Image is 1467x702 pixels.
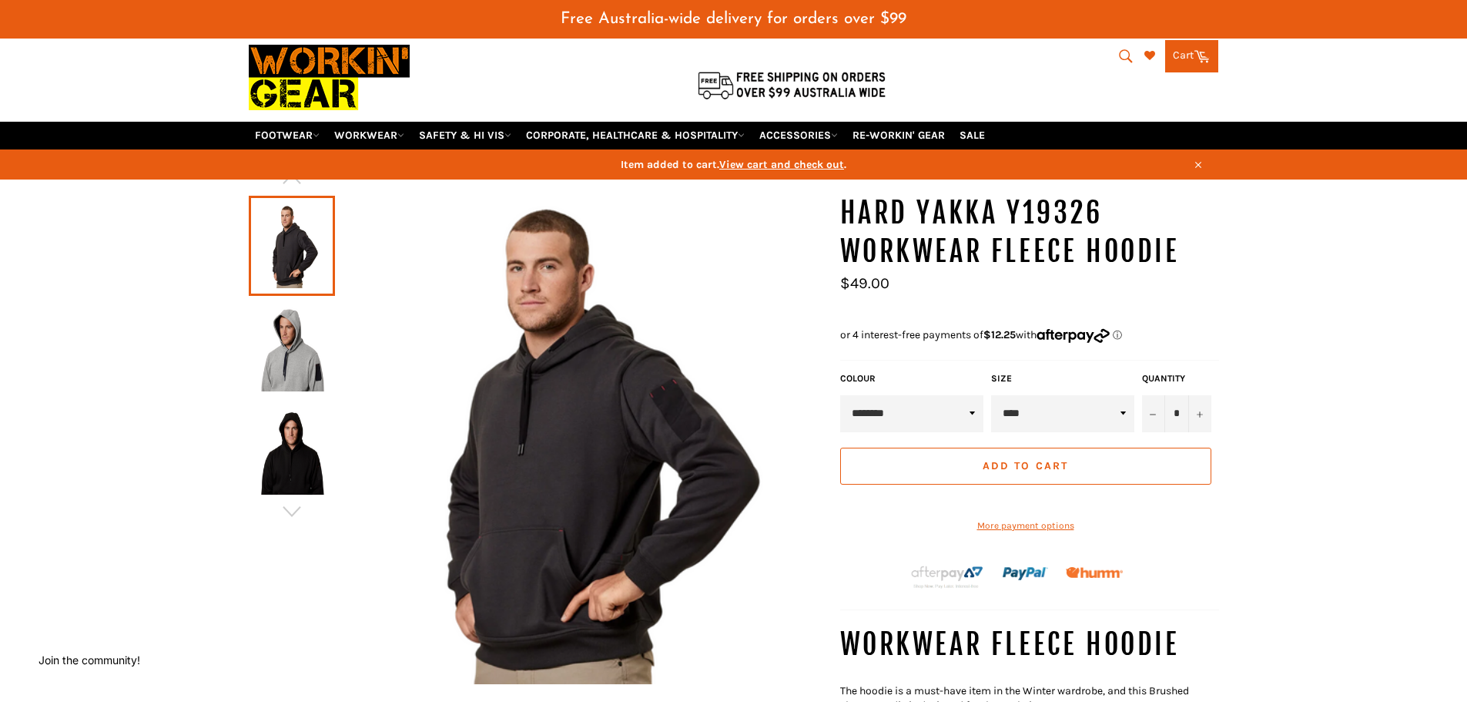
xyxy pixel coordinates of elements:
[840,372,983,385] label: COLOUR
[256,307,327,391] img: HARD YAKKA Y19326 Workwear Fleece Hoodie - Workin' Gear
[846,122,951,149] a: RE-WORKIN' GEAR
[520,122,751,149] a: CORPORATE, HEALTHCARE & HOSPITALITY
[256,410,327,495] img: HARD YAKKA Y19326 Workwear Fleece Hoodie - Workin' Gear
[909,564,985,590] img: Afterpay-Logo-on-dark-bg_large.png
[39,653,140,667] button: Join the community!
[413,122,517,149] a: SAFETY & HI VIS
[249,149,1219,180] a: Item added to cart.View cart and check out.
[249,157,1219,172] span: Item added to cart. .
[249,34,410,121] img: Workin Gear leaders in Workwear, Safety Boots, PPE, Uniforms. Australia's No.1 in Workwear
[328,122,410,149] a: WORKWEAR
[1142,372,1211,385] label: Quantity
[1165,40,1218,72] a: Cart
[719,158,844,171] span: View cart and check out
[695,69,888,101] img: Flat $9.95 shipping Australia wide
[840,627,1180,662] span: WORKWEAR FLEECE HOODIE
[840,194,1219,270] h1: HARD YAKKA Y19326 Workwear Fleece Hoodie
[249,122,326,149] a: FOOTWEAR
[1142,395,1165,432] button: Reduce item quantity by one
[1003,551,1048,596] img: paypal.png
[840,519,1211,532] a: More payment options
[840,274,889,292] span: $49.00
[1188,395,1211,432] button: Increase item quantity by one
[840,448,1211,485] button: Add to Cart
[335,194,825,684] img: HARD YAKKA Y19326 Workwear Fleece Hoodie - Workin' Gear
[1066,567,1123,579] img: Humm_core_logo_RGB-01_300x60px_small_195d8312-4386-4de7-b182-0ef9b6303a37.png
[753,122,844,149] a: ACCESSORIES
[983,459,1068,472] span: Add to Cart
[991,372,1134,385] label: Size
[953,122,991,149] a: SALE
[561,11,906,27] span: Free Australia-wide delivery for orders over $99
